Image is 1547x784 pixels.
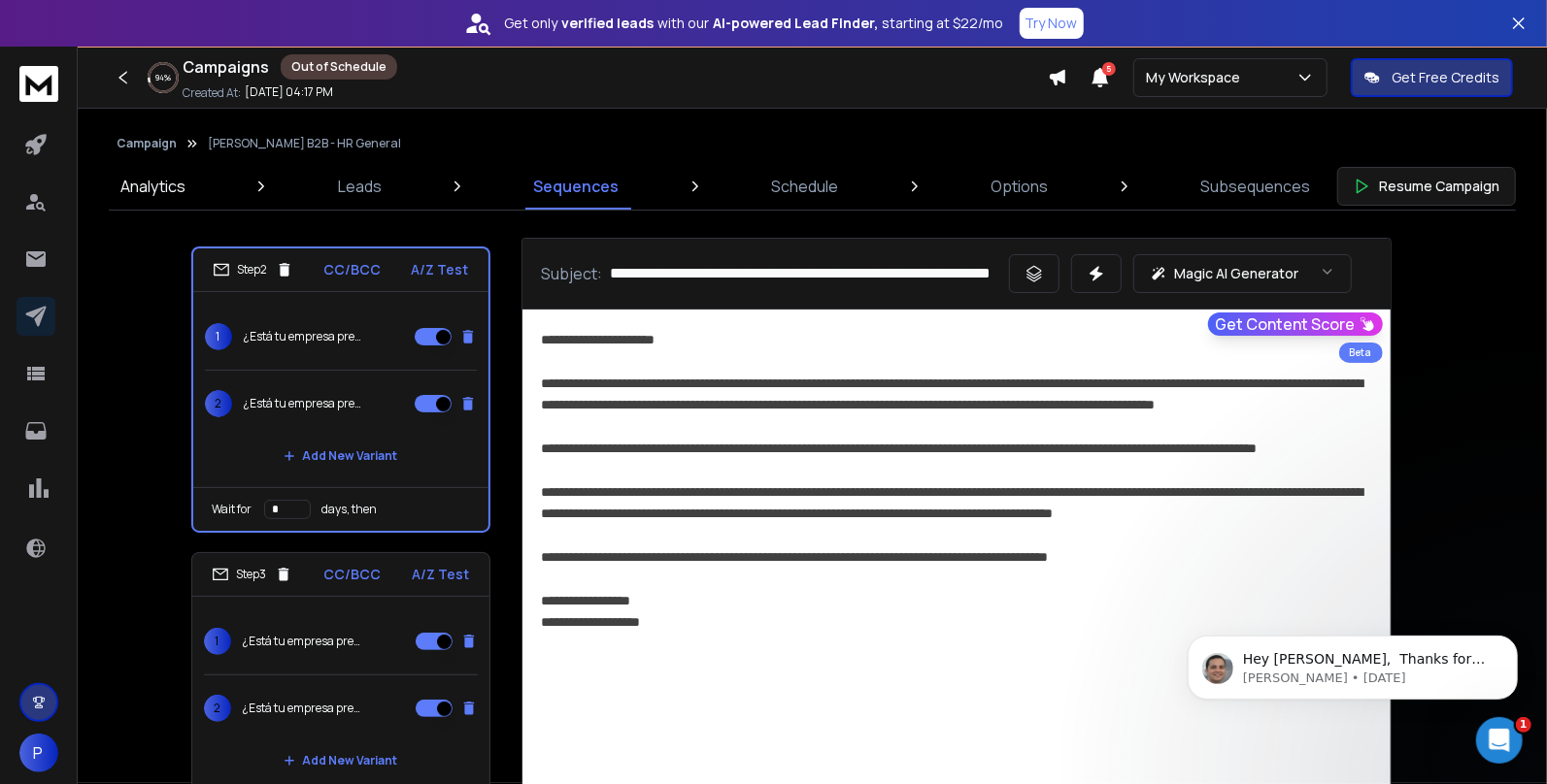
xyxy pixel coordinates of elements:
span: 1 [205,323,232,350]
h1: Campaigns [183,55,269,79]
p: days, then [322,502,378,517]
p: ¿Está tu empresa preparada para gestionar situaciones difíciles? [243,701,367,716]
p: ¿Está tu empresa preparada para gestionar situaciones difíciles? [243,634,367,649]
a: Options [979,163,1059,210]
button: Resume Campaign [1337,167,1516,206]
li: Step2CC/BCCA/Z Test1¿Está tu empresa preparada para gestionar situaciones difíciles?2¿Está tu emp... [191,246,490,533]
p: [DATE] 04:17 PM [245,84,333,100]
p: Schedule [771,175,838,198]
p: Get Free Credits [1392,68,1499,87]
a: Leads [326,163,393,210]
p: A/Z Test [412,260,469,279]
span: 5 [1102,62,1116,76]
a: Sequences [522,163,631,210]
p: ¿Está tu empresa preparada para gestionar situaciones difíciles? [244,329,368,344]
p: Subsequences [1200,175,1310,198]
div: Out of Schedule [281,54,397,80]
p: Created At: [183,85,241,101]
p: Subject: [542,262,603,285]
span: 1 [1516,717,1531,733]
p: Magic AI Generator [1175,264,1299,283]
button: Add New Variant [268,741,414,780]
img: logo [19,66,58,102]
button: Try Now [1020,8,1084,39]
button: P [19,734,58,772]
div: Step 2 [213,261,293,278]
p: Options [991,175,1048,198]
a: Subsequences [1189,163,1322,210]
iframe: Intercom notifications message [1159,595,1547,732]
p: Sequences [534,175,620,198]
p: Get only with our starting at $22/mo [505,14,1004,33]
p: Analytics [120,175,185,198]
strong: AI-powered Lead Finder, [714,14,879,33]
p: My Workspace [1146,68,1248,87]
button: Get Free Credits [1351,58,1513,97]
div: Beta [1339,343,1383,363]
button: Magic AI Generator [1133,254,1352,293]
div: Step 3 [212,566,292,583]
iframe: Intercom live chat [1476,717,1523,764]
button: Campaign [117,136,177,151]
p: [PERSON_NAME] B2B - HR General [208,136,401,151]
p: CC/BCC [323,565,381,584]
button: Add New Variant [268,437,414,475]
a: Schedule [759,163,850,210]
span: 2 [204,695,231,722]
p: A/Z Test [413,565,470,584]
span: 1 [204,628,231,655]
button: Get Content Score [1208,312,1383,336]
strong: verified leads [562,14,655,33]
p: 94 % [155,72,171,83]
p: ¿Está tu empresa preparada para gestionar situaciones difíciles? [244,396,368,411]
p: Wait for [213,502,252,517]
p: Leads [338,175,382,198]
span: 2 [205,390,232,417]
a: Analytics [109,163,197,210]
p: CC/BCC [323,260,381,279]
p: Try Now [1026,14,1078,33]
